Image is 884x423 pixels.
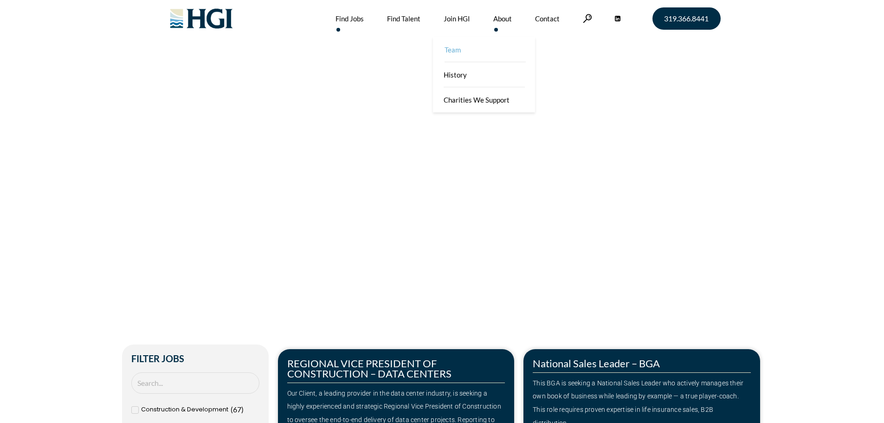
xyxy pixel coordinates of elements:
a: Charities We Support [433,87,535,112]
span: 67 [233,405,241,414]
span: Jobs [205,177,220,187]
input: Search Job [131,372,259,394]
a: Search [583,14,592,23]
span: » [182,177,220,187]
a: 319.366.8441 [652,7,721,30]
a: National Sales Leader – BGA [533,357,660,370]
span: 319.366.8441 [664,15,709,22]
span: Construction & Development [141,403,228,416]
a: Team [434,37,536,62]
a: Home [182,177,202,187]
span: Make Your [182,133,316,166]
a: History [433,62,535,87]
a: REGIONAL VICE PRESIDENT OF CONSTRUCTION – DATA CENTERS [287,357,452,380]
span: ) [241,405,244,414]
span: Next Move [322,134,458,165]
h2: Filter Jobs [131,354,259,363]
span: ( [231,405,233,414]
